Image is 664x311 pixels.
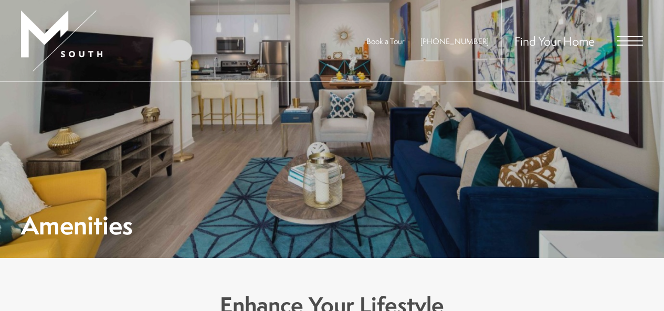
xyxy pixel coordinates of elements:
[21,10,102,71] img: MSouth
[21,213,133,237] h1: Amenities
[420,36,489,47] a: Call Us at 813-570-8014
[366,36,405,47] a: Book a Tour
[420,36,489,47] span: [PHONE_NUMBER]
[617,36,643,46] button: Open Menu
[514,33,595,49] a: Find Your Home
